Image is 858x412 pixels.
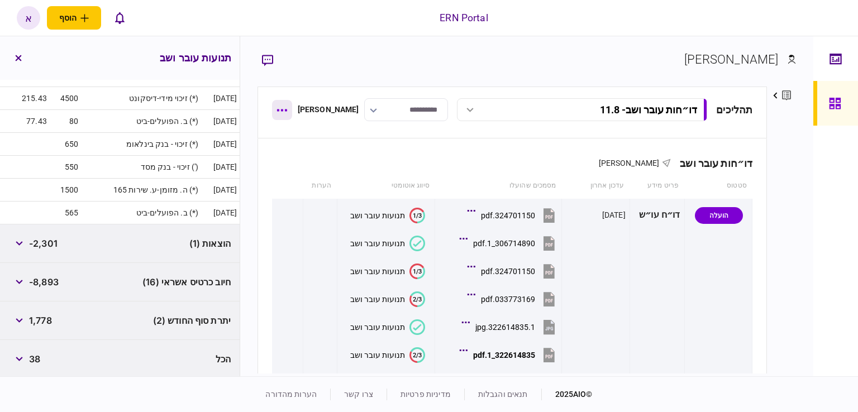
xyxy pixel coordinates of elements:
td: 80 [50,110,81,133]
td: ב. הפועלים-ביט (*) [81,110,201,133]
button: 324701150.pdf [470,203,557,228]
div: דו״ח עו״ש [634,203,680,228]
span: -2,301 [29,237,58,250]
button: 2/3תנועות עובר ושב [350,291,425,307]
td: [DATE] [201,202,240,224]
span: הוצאות (1) [189,237,231,250]
a: מדיניות פרטיות [401,390,451,399]
td: זיכוי - בנק מסד (') [81,156,201,179]
a: תנאים והגבלות [478,390,528,399]
a: צרו קשר [344,390,373,399]
div: דו״חות עובר ושב - 11.8 [600,104,697,116]
td: [DATE] [201,133,240,156]
div: תנועות עובר ושב [350,239,405,248]
div: 324701150.pdf [481,267,535,276]
button: 324701150.pdf [470,258,557,284]
div: תנועות עובר ושב [350,211,405,220]
div: תנועות עובר ושב [350,295,405,304]
text: 1/3 [413,267,422,275]
button: דו״חות עובר ושב- 11.8 [457,98,707,121]
div: 324701150.pdf [481,211,535,220]
span: יתרת סוף החודש (2) [153,314,231,327]
a: הערות מהדורה [265,390,317,399]
span: חיוב כרטיס אשראי (16) [142,275,231,289]
td: ב. הפועלים-ביט (*) [81,202,201,224]
div: דו״חות עובר ושב [671,157,752,169]
td: 1500 [50,179,81,202]
button: 306714890_1.pdf [462,231,557,256]
button: 322614835.1.jpg [464,314,557,339]
div: תנועות עובר ושב [350,351,405,360]
div: 306714890_1.pdf [473,239,535,248]
div: [PERSON_NAME] [684,50,779,69]
button: 1/3תנועות עובר ושב [350,208,425,223]
div: תהליכים [716,102,752,117]
text: 1/3 [413,212,422,219]
span: הכל [216,352,231,366]
th: פריט מידע [630,173,684,199]
div: [PERSON_NAME] [298,104,359,116]
td: 4500 [50,87,81,110]
span: 1,778 [29,314,52,327]
td: זיכוי מידי-דיסקונט (*) [81,87,201,110]
span: 38 [29,352,40,366]
span: -8,893 [29,275,59,289]
div: תנועות עובר ושב [350,267,405,276]
button: 322614835_1.pdf [462,342,557,367]
span: [PERSON_NAME] [599,159,660,167]
td: 565 [50,202,81,224]
button: 1/3תנועות עובר ושב [350,264,425,279]
th: סיווג אוטומטי [337,173,435,199]
text: 2/3 [413,295,422,303]
th: עדכון אחרון [562,173,630,199]
td: [DATE] [201,110,240,133]
div: ERN Portal [440,11,488,25]
button: 2/3תנועות עובר ושב [350,347,425,363]
button: פתח רשימת התראות [108,6,131,30]
button: 033773169.pdf [470,286,557,312]
h3: תנועות עובר ושב [160,53,231,63]
td: [DATE] [201,156,240,179]
div: תנועות עובר ושב [350,323,405,332]
td: [DATE] [201,87,240,110]
button: תנועות עובר ושב [350,319,425,335]
div: 322614835.1.jpg [475,323,535,332]
td: [DATE] [201,179,240,202]
th: מסמכים שהועלו [435,173,562,199]
button: פתח תפריט להוספת לקוח [47,6,101,30]
td: ה. מזומן-ע. שירות 165 (*) [81,179,201,202]
div: 322614835_1.pdf [473,351,535,360]
div: הועלה [695,207,743,224]
button: א [17,6,40,30]
button: תנועות עובר ושב [350,236,425,251]
td: 550 [50,156,81,179]
div: © 2025 AIO [541,389,593,400]
td: 650 [50,133,81,156]
div: [DATE] [602,209,626,221]
th: הערות [303,173,337,199]
td: זיכוי - בנק בינלאומ (*) [81,133,201,156]
th: סטטוס [684,173,752,199]
text: 2/3 [413,351,422,358]
div: 033773169.pdf [481,295,535,304]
